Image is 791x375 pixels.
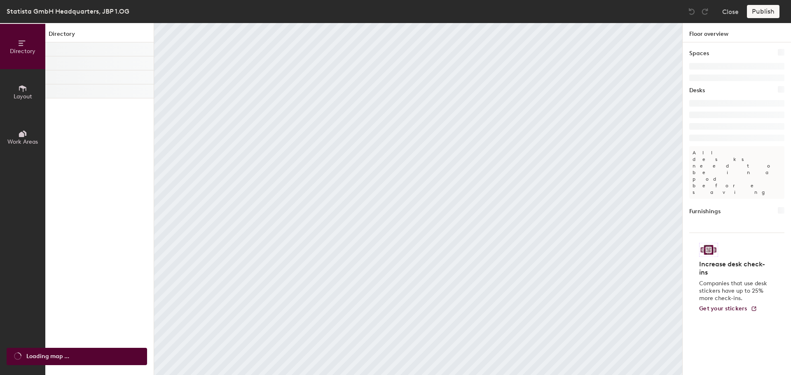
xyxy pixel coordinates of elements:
[699,305,757,312] a: Get your stickers
[722,5,739,18] button: Close
[26,352,69,361] span: Loading map ...
[701,7,709,16] img: Redo
[683,23,791,42] h1: Floor overview
[699,243,718,257] img: Sticker logo
[699,260,770,277] h4: Increase desk check-ins
[10,48,35,55] span: Directory
[689,146,784,199] p: All desks need to be in a pod before saving
[45,30,154,42] h1: Directory
[14,93,32,100] span: Layout
[154,23,682,375] canvas: Map
[699,305,747,312] span: Get your stickers
[688,7,696,16] img: Undo
[7,138,38,145] span: Work Areas
[689,86,705,95] h1: Desks
[689,207,721,216] h1: Furnishings
[689,49,709,58] h1: Spaces
[7,6,129,16] div: Statista GmbH Headquarters, JBP 1.OG
[699,280,770,302] p: Companies that use desk stickers have up to 25% more check-ins.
